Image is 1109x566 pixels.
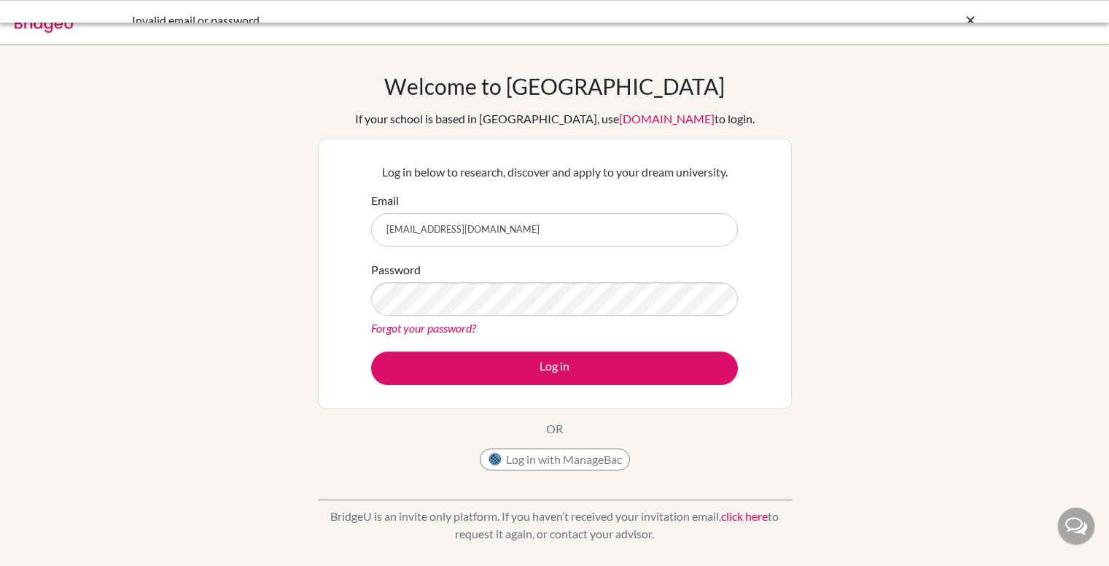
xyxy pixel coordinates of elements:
[132,12,759,29] div: Invalid email or password.
[619,112,715,125] a: [DOMAIN_NAME]
[371,192,399,209] label: Email
[371,261,421,279] label: Password
[355,110,755,128] div: If your school is based in [GEOGRAPHIC_DATA], use to login.
[371,352,738,385] button: Log in
[371,163,738,181] p: Log in below to research, discover and apply to your dream university.
[318,508,792,543] p: BridgeU is an invite only platform. If you haven’t received your invitation email, to request it ...
[480,449,630,470] button: Log in with ManageBac
[384,73,725,99] h1: Welcome to [GEOGRAPHIC_DATA]
[546,420,563,438] p: OR
[371,321,476,335] a: Forgot your password?
[721,509,768,523] a: click here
